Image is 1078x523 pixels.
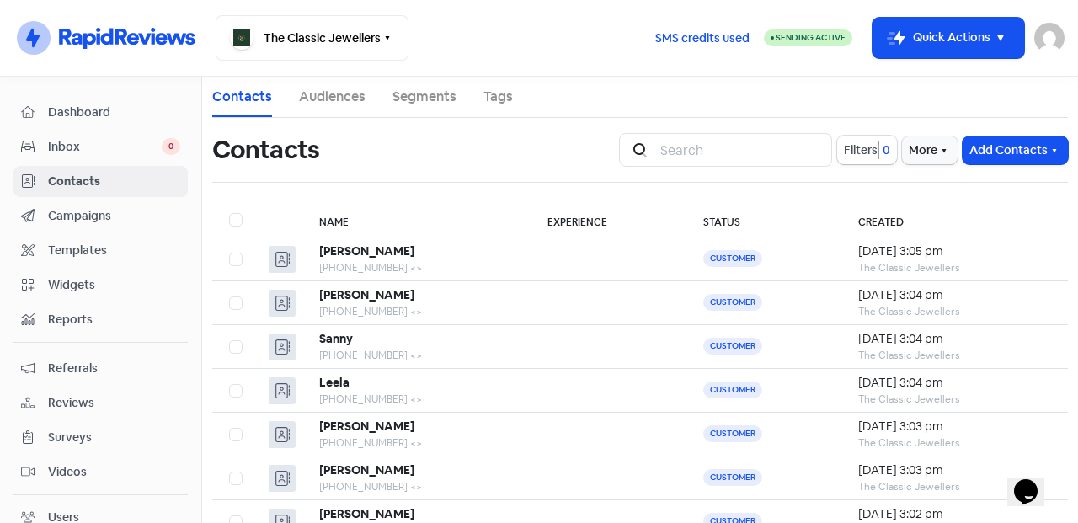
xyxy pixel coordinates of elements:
[963,136,1068,164] button: Add Contacts
[858,286,1051,304] div: [DATE] 3:04 pm
[319,479,514,494] div: [PHONE_NUMBER] <>
[48,463,180,481] span: Videos
[48,138,162,156] span: Inbox
[212,123,319,177] h1: Contacts
[392,87,456,107] a: Segments
[1034,23,1065,53] img: User
[48,394,180,412] span: Reviews
[48,276,180,294] span: Widgets
[776,32,846,43] span: Sending Active
[319,260,514,275] div: [PHONE_NUMBER] <>
[319,287,414,302] b: [PERSON_NAME]
[319,348,514,363] div: [PHONE_NUMBER] <>
[13,97,188,128] a: Dashboard
[1007,456,1061,506] iframe: chat widget
[703,469,762,486] span: Customer
[858,505,1051,523] div: [DATE] 3:02 pm
[13,422,188,453] a: Surveys
[319,331,353,346] b: Sanny
[858,462,1051,479] div: [DATE] 3:03 pm
[216,15,408,61] button: The Classic Jewellers
[48,104,180,121] span: Dashboard
[162,138,180,155] span: 0
[48,360,180,377] span: Referrals
[48,429,180,446] span: Surveys
[48,311,180,328] span: Reports
[703,338,762,355] span: Customer
[48,242,180,259] span: Templates
[858,260,1051,275] div: The Classic Jewellers
[13,131,188,163] a: Inbox 0
[13,456,188,488] a: Videos
[299,87,366,107] a: Audiences
[212,87,272,107] a: Contacts
[531,203,687,237] th: Experience
[319,304,514,319] div: [PHONE_NUMBER] <>
[858,479,1051,494] div: The Classic Jewellers
[655,29,750,47] span: SMS credits used
[858,330,1051,348] div: [DATE] 3:04 pm
[48,207,180,225] span: Campaigns
[319,419,414,434] b: [PERSON_NAME]
[641,28,764,45] a: SMS credits used
[858,374,1051,392] div: [DATE] 3:04 pm
[13,304,188,335] a: Reports
[703,382,762,398] span: Customer
[858,392,1051,407] div: The Classic Jewellers
[13,200,188,232] a: Campaigns
[764,28,852,48] a: Sending Active
[319,506,414,521] b: [PERSON_NAME]
[703,294,762,311] span: Customer
[858,243,1051,260] div: [DATE] 3:05 pm
[302,203,531,237] th: Name
[703,425,762,442] span: Customer
[13,387,188,419] a: Reviews
[319,243,414,259] b: [PERSON_NAME]
[13,166,188,197] a: Contacts
[650,133,832,167] input: Search
[703,250,762,267] span: Customer
[686,203,841,237] th: Status
[902,136,958,164] button: More
[13,353,188,384] a: Referrals
[858,304,1051,319] div: The Classic Jewellers
[858,435,1051,451] div: The Classic Jewellers
[858,348,1051,363] div: The Classic Jewellers
[483,87,513,107] a: Tags
[319,375,350,390] b: Leela
[873,18,1024,58] button: Quick Actions
[319,392,514,407] div: [PHONE_NUMBER] <>
[13,270,188,301] a: Widgets
[858,418,1051,435] div: [DATE] 3:03 pm
[319,462,414,478] b: [PERSON_NAME]
[319,435,514,451] div: [PHONE_NUMBER] <>
[48,173,180,190] span: Contacts
[879,141,890,159] span: 0
[837,136,897,164] button: Filters0
[844,141,878,159] span: Filters
[13,235,188,266] a: Templates
[841,203,1068,237] th: Created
